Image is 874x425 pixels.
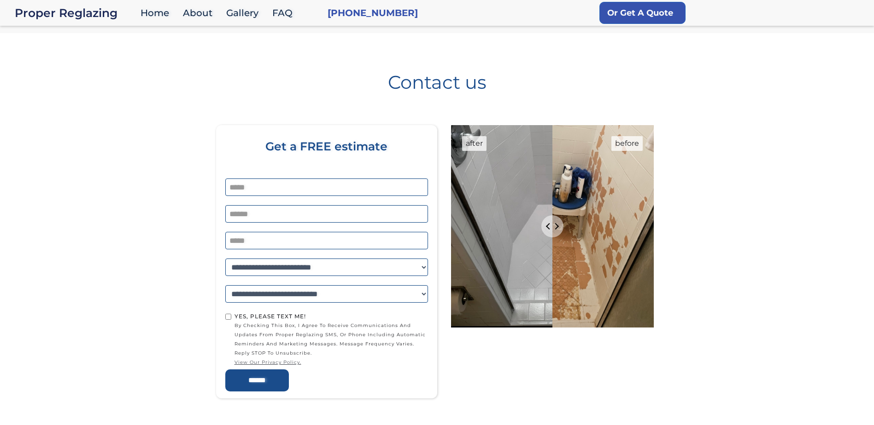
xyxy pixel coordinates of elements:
[136,3,178,23] a: Home
[178,3,222,23] a: About
[14,66,860,92] h1: Contact us
[222,3,268,23] a: Gallery
[599,2,686,24] a: Or Get A Quote
[225,314,231,320] input: Yes, Please text me!by checking this box, I agree to receive communications and updates from Prop...
[328,6,418,19] a: [PHONE_NUMBER]
[235,358,428,367] a: view our privacy policy.
[268,3,302,23] a: FAQ
[15,6,136,19] a: home
[225,140,428,178] div: Get a FREE estimate
[235,312,428,321] div: Yes, Please text me!
[221,140,433,391] form: Home page form
[235,321,428,367] span: by checking this box, I agree to receive communications and updates from Proper Reglazing SMS, or...
[15,6,136,19] div: Proper Reglazing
